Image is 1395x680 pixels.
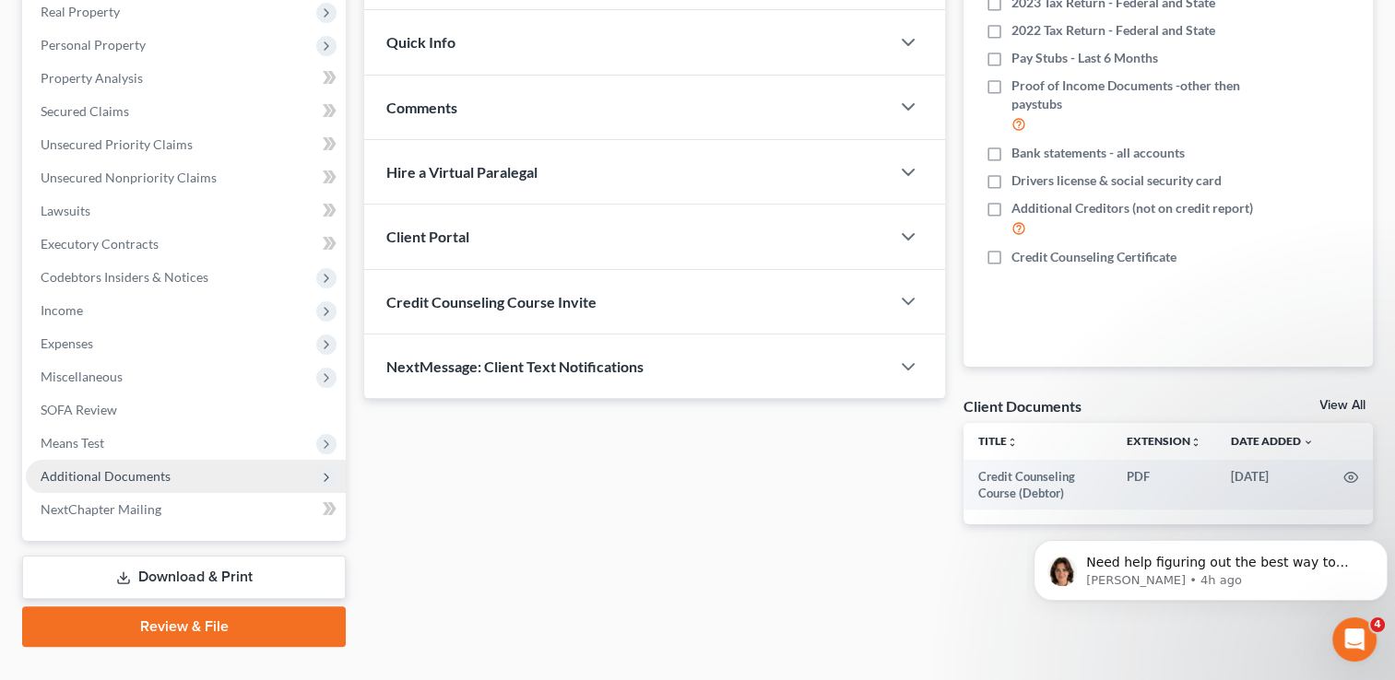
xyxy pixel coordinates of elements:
[41,369,123,384] span: Miscellaneous
[41,170,217,185] span: Unsecured Nonpriority Claims
[1319,399,1365,412] a: View All
[386,163,538,181] span: Hire a Virtual Paralegal
[41,335,93,351] span: Expenses
[41,468,171,484] span: Additional Documents
[1011,144,1185,162] span: Bank statements - all accounts
[41,70,143,86] span: Property Analysis
[1127,434,1201,448] a: Extensionunfold_more
[41,402,117,417] span: SOFA Review
[1231,434,1314,448] a: Date Added expand_more
[26,95,346,128] a: Secured Claims
[1007,437,1018,448] i: unfold_more
[41,501,161,517] span: NextChapter Mailing
[41,37,146,53] span: Personal Property
[26,128,346,161] a: Unsecured Priority Claims
[1026,501,1395,630] iframe: Intercom notifications message
[1216,460,1329,510] td: [DATE]
[41,203,90,218] span: Lawsuits
[386,358,644,375] span: NextMessage: Client Text Notifications
[386,33,455,51] span: Quick Info
[26,62,346,95] a: Property Analysis
[1011,21,1215,40] span: 2022 Tax Return - Federal and State
[26,493,346,526] a: NextChapter Mailing
[22,606,346,647] a: Review & File
[60,53,324,142] span: Need help figuring out the best way to enter your client's income? Here's a quick article to show...
[26,228,346,261] a: Executory Contracts
[963,396,1082,416] div: Client Documents
[386,228,469,245] span: Client Portal
[26,194,346,228] a: Lawsuits
[1370,617,1385,632] span: 4
[41,136,193,152] span: Unsecured Priority Claims
[1011,171,1222,190] span: Drivers license & social security card
[41,103,129,119] span: Secured Claims
[1190,437,1201,448] i: unfold_more
[60,71,338,88] p: Message from Emma, sent 4h ago
[22,556,346,599] a: Download & Print
[1011,49,1158,67] span: Pay Stubs - Last 6 Months
[1011,199,1253,217] span: Additional Creditors (not on credit report)
[963,460,1112,510] td: Credit Counseling Course (Debtor)
[386,293,597,311] span: Credit Counseling Course Invite
[1112,460,1216,510] td: PDF
[26,161,346,194] a: Unsecured Nonpriority Claims
[1303,437,1314,448] i: expand_more
[26,393,346,427] a: SOFA Review
[41,236,159,252] span: Executory Contracts
[1332,617,1377,662] iframe: Intercom live chat
[1011,248,1176,266] span: Credit Counseling Certificate
[1011,76,1255,113] span: Proof of Income Documents -other then paystubs
[41,4,120,19] span: Real Property
[41,435,104,451] span: Means Test
[41,269,208,285] span: Codebtors Insiders & Notices
[41,302,83,318] span: Income
[978,434,1018,448] a: Titleunfold_more
[386,99,457,116] span: Comments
